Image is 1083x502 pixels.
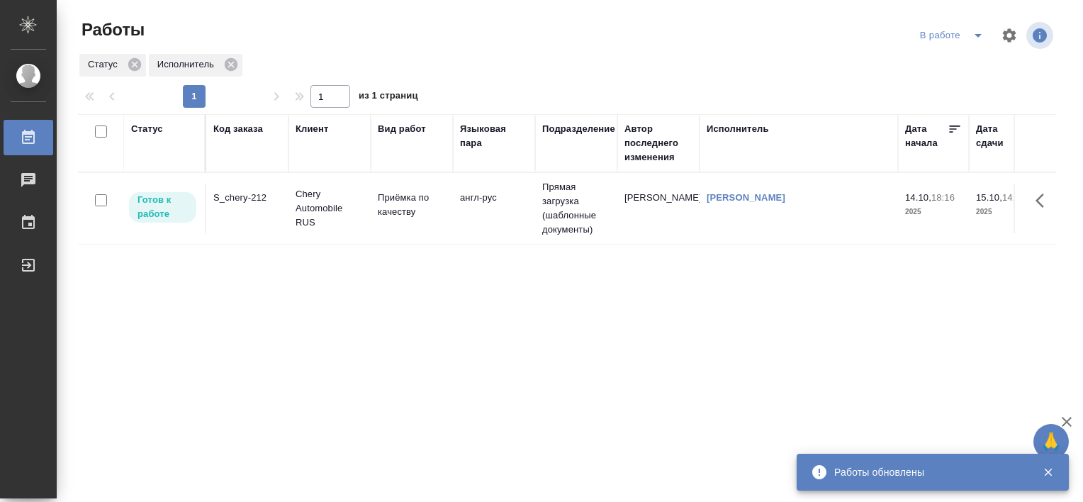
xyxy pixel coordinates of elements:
div: Статус [131,122,163,136]
a: [PERSON_NAME] [707,192,785,203]
span: Посмотреть информацию [1026,22,1056,49]
p: 2025 [905,205,962,219]
td: [PERSON_NAME] [617,184,700,233]
p: 15.10, [976,192,1002,203]
p: Исполнитель [157,57,219,72]
div: Исполнитель [149,54,242,77]
div: Исполнитель [707,122,769,136]
div: Код заказа [213,122,263,136]
p: 14:00 [1002,192,1026,203]
p: 14.10, [905,192,931,203]
p: Приёмка по качеству [378,191,446,219]
span: 🙏 [1039,427,1063,457]
p: Готов к работе [138,193,188,221]
div: Исполнитель может приступить к работе [128,191,198,224]
div: Клиент [296,122,328,136]
span: Работы [78,18,145,41]
td: Прямая загрузка (шаблонные документы) [535,173,617,244]
div: Статус [79,54,146,77]
button: Здесь прячутся важные кнопки [1027,184,1061,218]
div: Работы обновлены [834,465,1021,479]
div: Дата начала [905,122,948,150]
p: 2025 [976,205,1033,219]
p: 18:16 [931,192,955,203]
div: S_chery-212 [213,191,281,205]
div: Автор последнего изменения [624,122,692,164]
span: Настроить таблицу [992,18,1026,52]
p: Статус [88,57,123,72]
div: Вид работ [378,122,426,136]
div: split button [916,24,992,47]
div: Языковая пара [460,122,528,150]
span: из 1 страниц [359,87,418,108]
div: Дата сдачи [976,122,1019,150]
p: Chery Automobile RUS [296,187,364,230]
td: англ-рус [453,184,535,233]
button: 🙏 [1033,424,1069,459]
button: Закрыть [1033,466,1062,479]
div: Подразделение [542,122,615,136]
